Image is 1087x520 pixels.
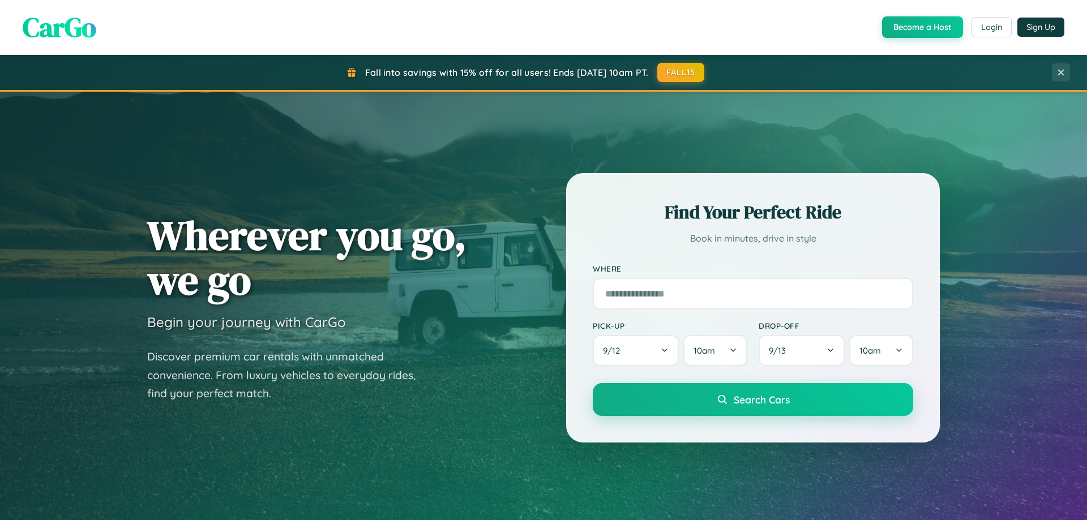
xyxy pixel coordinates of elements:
[849,335,913,366] button: 10am
[683,335,747,366] button: 10am
[365,67,649,78] span: Fall into savings with 15% off for all users! Ends [DATE] 10am PT.
[1017,18,1064,37] button: Sign Up
[694,345,715,356] span: 10am
[769,345,791,356] span: 9 / 13
[147,313,346,330] h3: Begin your journey with CarGo
[593,264,913,273] label: Where
[657,63,705,82] button: FALL15
[759,335,845,366] button: 9/13
[593,200,913,225] h2: Find Your Perfect Ride
[593,335,679,366] button: 9/12
[593,383,913,416] button: Search Cars
[859,345,881,356] span: 10am
[759,321,913,330] label: Drop-off
[603,345,626,356] span: 9 / 12
[734,393,790,406] span: Search Cars
[593,321,747,330] label: Pick-up
[882,16,963,38] button: Become a Host
[23,8,96,46] span: CarGo
[593,230,913,247] p: Book in minutes, drive in style
[147,213,467,302] h1: Wherever you go, we go
[972,17,1012,37] button: Login
[147,347,430,403] p: Discover premium car rentals with unmatched convenience. From luxury vehicles to everyday rides, ...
